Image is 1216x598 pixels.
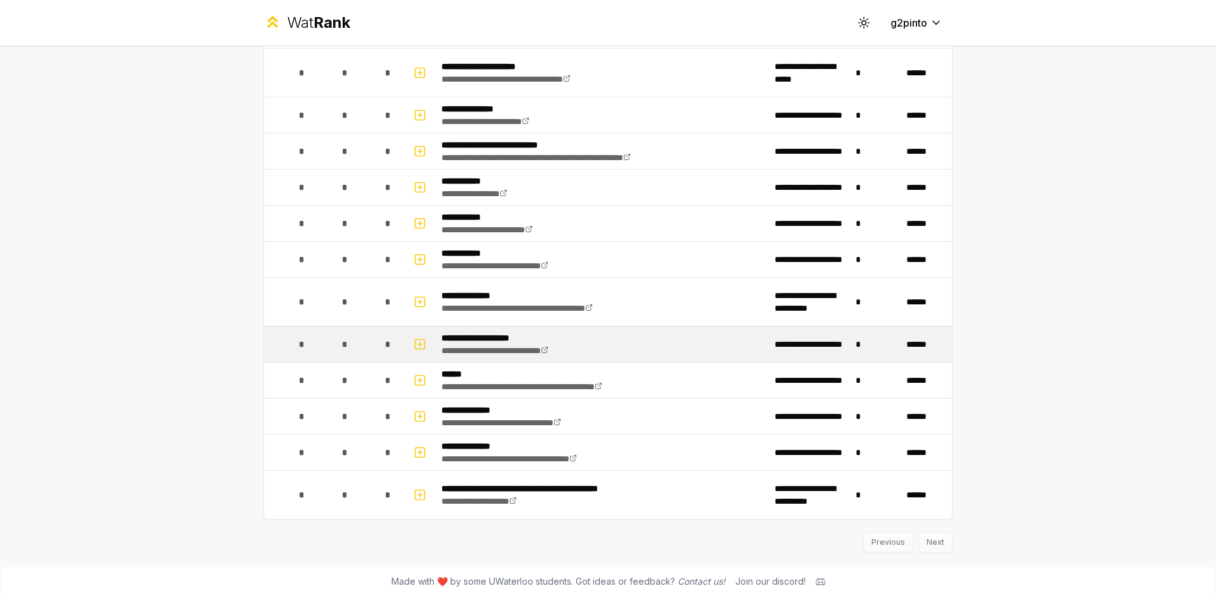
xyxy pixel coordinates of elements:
div: Join our discord! [735,575,806,588]
span: Rank [313,13,350,32]
span: g2pinto [890,15,927,30]
a: Contact us! [678,576,725,587]
span: Made with ❤️ by some UWaterloo students. Got ideas or feedback? [391,575,725,588]
a: WatRank [263,13,350,33]
button: g2pinto [880,11,953,34]
div: Wat [287,13,350,33]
